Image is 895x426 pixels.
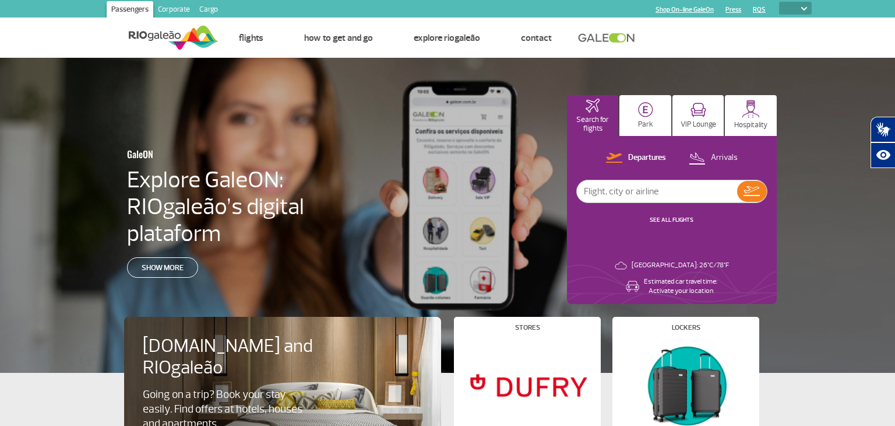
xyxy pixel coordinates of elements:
[153,1,195,20] a: Corporate
[734,121,767,130] p: Hospitality
[644,277,717,296] p: Estimated car travel time: Activate your location
[521,32,552,44] a: Contact
[711,152,738,163] p: Arrivals
[304,32,373,44] a: How to get and go
[672,324,700,331] h4: Lockers
[638,102,653,117] img: carParkingHome.svg
[753,6,766,13] a: RQS
[239,32,263,44] a: Flights
[515,324,540,331] h4: Stores
[586,99,600,113] img: airplaneHomeActive.svg
[871,142,895,168] button: Abrir recursos assistivos.
[573,116,613,133] p: Search for flights
[725,95,777,136] button: Hospitality
[567,95,619,136] button: Search for flights
[577,180,737,202] input: Flight, city or airline
[650,216,693,224] a: SEE ALL FLIGHTS
[632,261,729,270] p: [GEOGRAPHIC_DATA]: 26°C/78°F
[685,151,741,166] button: Arrivals
[742,100,760,118] img: hospitality.svg
[602,151,670,166] button: Departures
[646,215,697,225] button: SEE ALL FLIGHTS
[672,95,724,136] button: VIP Lounge
[656,6,714,13] a: Shop On-line GaleOn
[127,257,198,278] a: Show more
[619,95,671,136] button: Park
[628,152,666,163] p: Departures
[195,1,223,20] a: Cargo
[638,120,653,129] p: Park
[127,166,379,247] h4: Explore GaleON: RIOgaleão’s digital plataform
[143,336,328,379] h4: [DOMAIN_NAME] and RIOgaleão
[127,142,322,166] h3: GaleON
[690,103,706,117] img: vipRoom.svg
[681,120,716,129] p: VIP Lounge
[107,1,153,20] a: Passengers
[871,117,895,168] div: Plugin de acessibilidade da Hand Talk.
[414,32,480,44] a: Explore RIOgaleão
[725,6,741,13] a: Press
[871,117,895,142] button: Abrir tradutor de língua de sinais.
